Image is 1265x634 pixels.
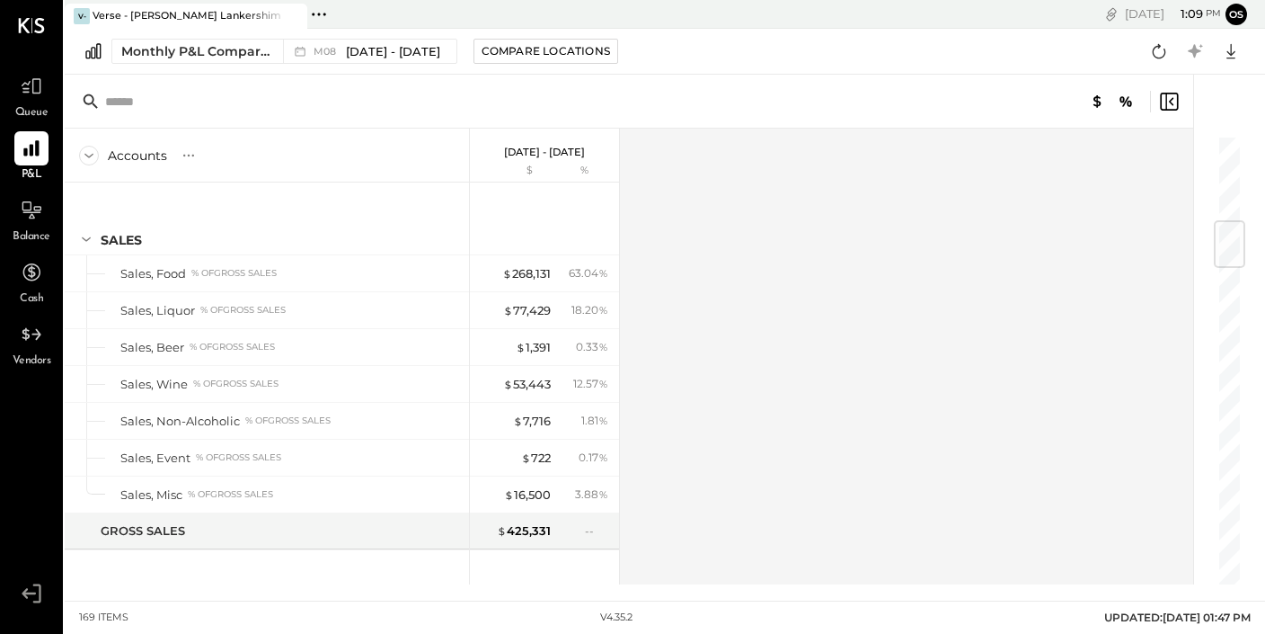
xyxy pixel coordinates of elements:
[111,39,457,64] button: Monthly P&L Comparison M08[DATE] - [DATE]
[193,378,279,390] div: % of GROSS SALES
[503,303,513,317] span: $
[1167,5,1203,22] span: 1 : 09
[504,487,514,502] span: $
[120,376,188,393] div: Sales, Wine
[598,302,608,317] span: %
[598,376,608,390] span: %
[13,229,50,246] span: Balance
[521,451,531,465] span: $
[196,451,281,464] div: % of GROSS SALES
[346,43,440,60] span: [DATE] - [DATE]
[245,415,331,427] div: % of GROSS SALES
[120,302,195,319] div: Sales, Liquor
[513,414,523,428] span: $
[576,339,608,355] div: 0.33
[20,291,43,308] span: Cash
[503,302,551,319] div: 77,429
[585,523,608,539] div: --
[598,265,608,280] span: %
[108,147,167,165] div: Accounts
[15,105,49,121] span: Queue
[1225,4,1247,25] button: os
[504,146,585,158] p: [DATE] - [DATE]
[513,413,551,430] div: 7,716
[188,488,273,501] div: % of GROSS SALES
[598,413,608,427] span: %
[555,164,614,178] div: %
[191,267,277,280] div: % of GROSS SALES
[598,339,608,353] span: %
[516,340,526,354] span: $
[502,265,551,282] div: 268,131
[120,450,190,467] div: Sales, Event
[190,341,275,353] div: % of GROSS SALES
[1,255,62,308] a: Cash
[503,377,513,391] span: $
[573,376,608,392] div: 12.57
[120,265,186,282] div: Sales, Food
[121,42,272,60] div: Monthly P&L Comparison
[479,164,551,178] div: $
[120,487,182,504] div: Sales, Misc
[13,353,51,370] span: Vendors
[521,450,551,467] div: 722
[581,413,608,429] div: 1.81
[497,523,507,538] span: $
[314,47,341,57] span: M08
[579,450,608,466] div: 0.17
[571,302,608,318] div: 18.20
[1102,4,1120,23] div: copy link
[1,69,62,121] a: Queue
[22,167,42,183] span: P&L
[1125,5,1221,22] div: [DATE]
[1,131,62,183] a: P&L
[497,522,551,540] div: 425,331
[1104,611,1251,624] span: UPDATED: [DATE] 01:47 PM
[600,611,632,625] div: v 4.35.2
[504,487,551,504] div: 16,500
[74,8,90,24] div: V-
[120,339,184,356] div: Sales, Beer
[200,304,286,317] div: % of GROSS SALES
[473,39,618,64] button: Compare Locations
[93,9,280,23] div: Verse - [PERSON_NAME] Lankershim LLC
[1,193,62,246] a: Balance
[516,339,551,356] div: 1,391
[575,487,608,503] div: 3.88
[503,376,551,393] div: 53,443
[101,231,142,249] div: SALES
[101,522,185,540] div: GROSS SALES
[1206,7,1221,20] span: pm
[1,317,62,370] a: Vendors
[79,611,128,625] div: 169 items
[598,487,608,501] span: %
[569,265,608,281] div: 63.04
[120,413,240,430] div: Sales, Non-Alcoholic
[598,450,608,464] span: %
[502,266,512,281] span: $
[482,43,610,58] div: Compare Locations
